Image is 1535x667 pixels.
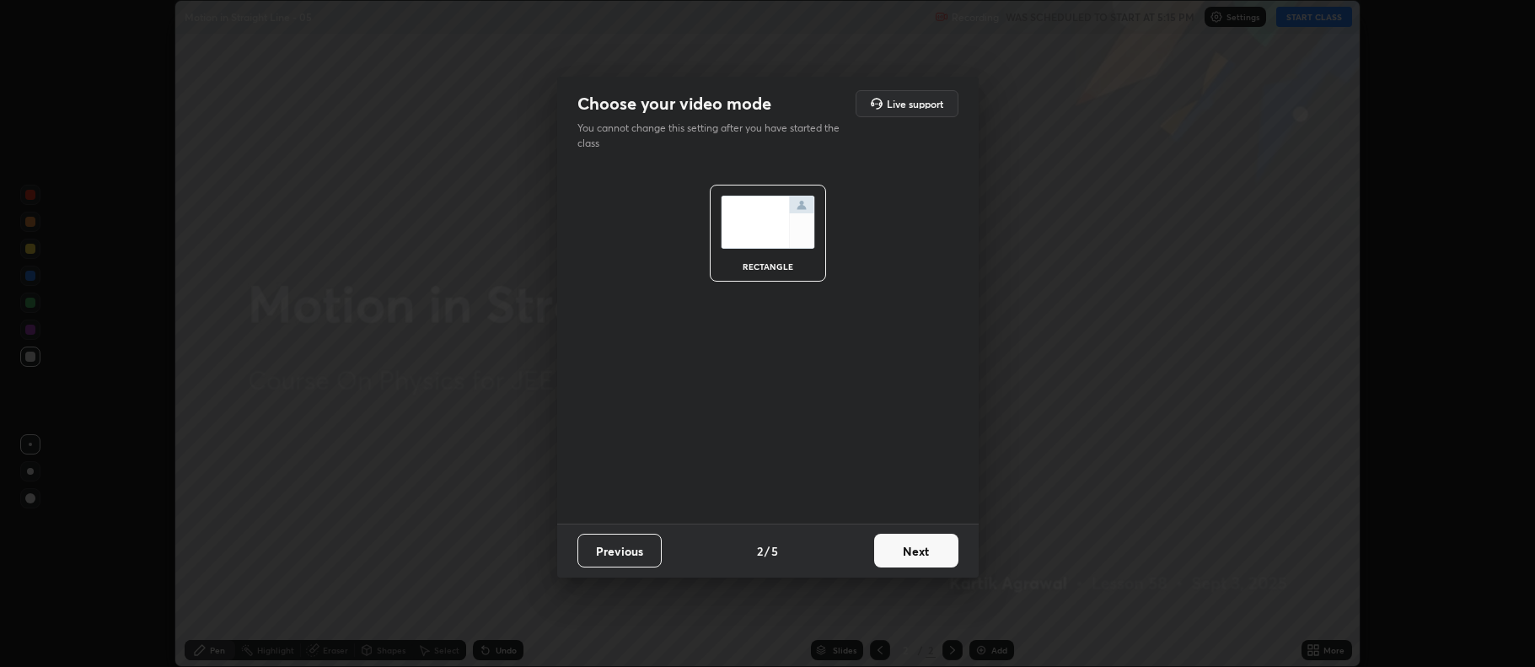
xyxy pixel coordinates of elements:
[734,262,802,271] div: rectangle
[771,542,778,560] h4: 5
[577,93,771,115] h2: Choose your video mode
[577,534,662,567] button: Previous
[577,121,851,151] p: You cannot change this setting after you have started the class
[765,542,770,560] h4: /
[874,534,958,567] button: Next
[757,542,763,560] h4: 2
[887,99,943,109] h5: Live support
[721,196,815,249] img: normalScreenIcon.ae25ed63.svg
